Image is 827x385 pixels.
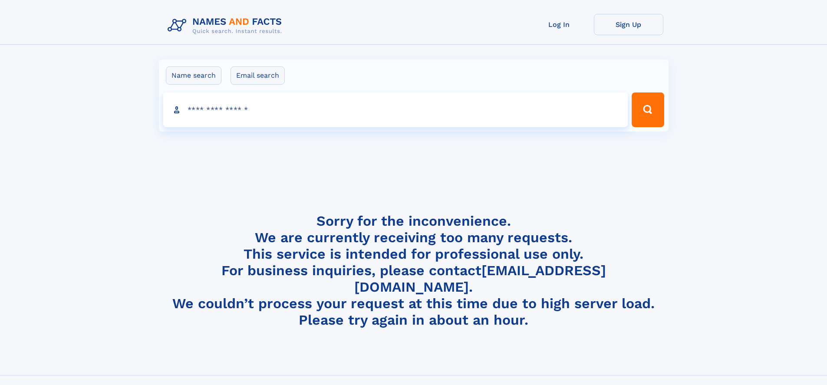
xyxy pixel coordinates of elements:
[163,92,628,127] input: search input
[164,14,289,37] img: Logo Names and Facts
[354,262,606,295] a: [EMAIL_ADDRESS][DOMAIN_NAME]
[632,92,664,127] button: Search Button
[524,14,594,35] a: Log In
[231,66,285,85] label: Email search
[166,66,221,85] label: Name search
[164,213,663,329] h4: Sorry for the inconvenience. We are currently receiving too many requests. This service is intend...
[594,14,663,35] a: Sign Up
